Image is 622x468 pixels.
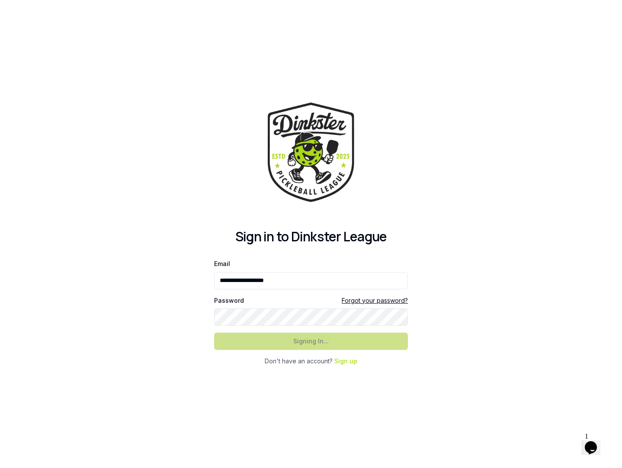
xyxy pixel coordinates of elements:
[214,298,244,304] label: Password
[214,229,408,244] h2: Sign in to Dinkster League
[214,260,230,267] label: Email
[334,357,357,365] a: Sign up
[268,103,354,202] img: Dinkster League Logo
[581,429,609,455] iframe: chat widget
[214,357,408,365] div: Don't have an account?
[342,296,408,305] a: Forgot your password?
